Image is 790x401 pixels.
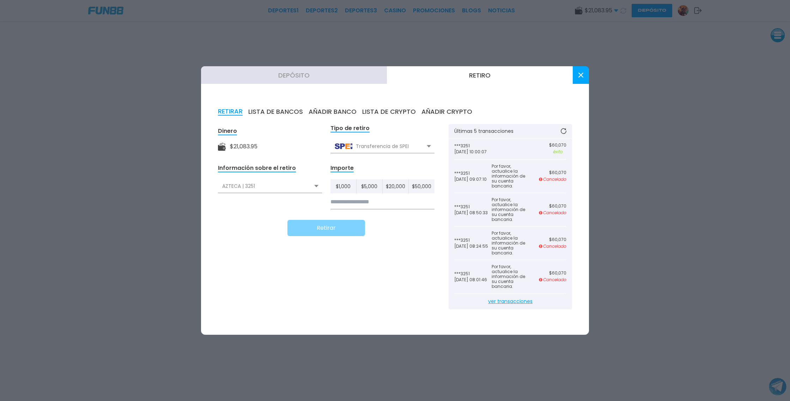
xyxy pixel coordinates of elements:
[383,179,409,193] button: $20,000
[330,164,354,172] div: Importe
[454,177,492,182] p: [DATE] 09:07:10
[492,164,529,189] p: Por favor, actualice la información de su cuenta bancaria.
[357,179,383,193] button: $5,000
[549,149,566,155] p: éxito
[549,143,566,148] p: $ 60,070
[454,129,513,134] p: Últimas 5 transacciones
[409,179,435,193] button: $50,000
[230,142,257,151] div: $ 21,083.95
[492,264,529,289] p: Por favor, actualice la información de su cuenta bancaria.
[248,108,303,116] button: LISTA DE BANCOS
[539,170,566,175] p: $ 60,070
[539,204,566,209] p: $ 60,070
[539,277,566,283] p: Cancelado
[362,108,416,116] button: LISTA DE CRYPTO
[539,237,566,242] p: $ 60,070
[454,244,492,249] p: [DATE] 08:24:55
[287,220,365,236] button: Retirar
[539,243,566,249] p: Cancelado
[218,127,237,135] div: Dinero
[330,140,435,153] div: Transferencia de SPEI
[454,277,492,282] p: [DATE] 08:01:46
[309,108,357,116] button: AÑADIR BANCO
[335,143,352,149] img: Transferencia de SPEI
[539,176,566,183] p: Cancelado
[218,108,243,116] button: RETIRAR
[218,164,296,172] div: Información sobre el retiro
[539,271,566,276] p: $ 60,070
[492,197,529,222] p: Por favor, actualice la información de su cuenta bancaria.
[421,108,472,116] button: AÑADIR CRYPTO
[492,231,529,255] p: Por favor, actualice la información de su cuenta bancaria.
[539,210,566,216] p: Cancelado
[201,66,387,84] button: Depósito
[454,294,566,309] a: ver transacciones
[387,66,573,84] button: Retiro
[454,210,492,215] p: [DATE] 08:50:33
[330,124,370,132] div: Tipo de retiro
[454,149,510,154] p: [DATE] 10:00:07
[218,179,322,193] div: AZTECA | 3251
[330,179,357,193] button: $1,000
